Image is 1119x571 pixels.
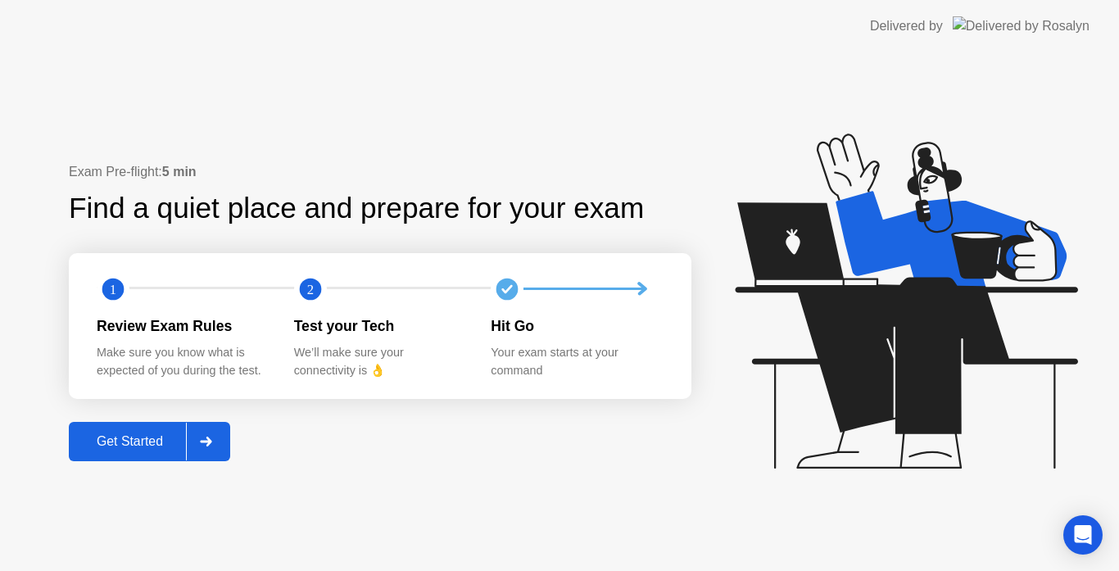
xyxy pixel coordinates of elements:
[69,162,691,182] div: Exam Pre-flight:
[307,281,314,297] text: 2
[162,165,197,179] b: 5 min
[69,187,646,230] div: Find a quiet place and prepare for your exam
[1063,515,1103,555] div: Open Intercom Messenger
[97,315,268,337] div: Review Exam Rules
[491,315,662,337] div: Hit Go
[97,344,268,379] div: Make sure you know what is expected of you during the test.
[74,434,186,449] div: Get Started
[69,422,230,461] button: Get Started
[953,16,1090,35] img: Delivered by Rosalyn
[294,315,465,337] div: Test your Tech
[491,344,662,379] div: Your exam starts at your command
[110,281,116,297] text: 1
[870,16,943,36] div: Delivered by
[294,344,465,379] div: We’ll make sure your connectivity is 👌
